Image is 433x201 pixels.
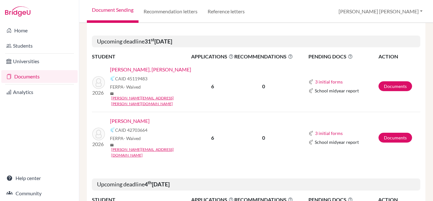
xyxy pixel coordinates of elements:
[315,139,359,145] span: School midyear report
[378,81,412,91] a: Documents
[124,136,141,141] span: - Waived
[111,95,195,107] a: [PERSON_NAME][EMAIL_ADDRESS][PERSON_NAME][DOMAIN_NAME]
[92,128,105,140] img: Sancho Mena, Juliana
[110,117,150,125] a: [PERSON_NAME]
[211,135,214,141] b: 6
[115,75,147,82] span: CAID 45119483
[1,70,78,83] a: Documents
[308,88,313,93] img: Common App logo
[191,53,234,60] span: APPLICATIONS
[378,133,412,143] a: Documents
[151,37,154,42] sup: st
[1,187,78,200] a: Community
[234,53,293,60] span: RECOMMENDATIONS
[308,53,378,60] span: PENDING DOCS
[92,52,191,61] th: STUDENT
[111,147,195,158] a: [PERSON_NAME][EMAIL_ADDRESS][DOMAIN_NAME]
[110,66,191,73] a: [PERSON_NAME], [PERSON_NAME]
[115,127,147,133] span: CAID 42703664
[336,5,425,17] button: [PERSON_NAME] [PERSON_NAME]
[92,178,420,191] h5: Upcoming deadline
[308,131,313,136] img: Common App logo
[92,36,420,48] h5: Upcoming deadline
[378,52,420,61] th: ACTION
[315,130,343,137] button: 3 initial forms
[234,83,293,90] p: 0
[1,39,78,52] a: Students
[145,181,170,188] b: 4 [DATE]
[1,172,78,184] a: Help center
[5,6,30,17] img: Bridge-U
[110,143,114,147] span: mail
[110,135,141,142] span: FERPA
[92,76,105,89] img: Claire Weiner, Sophia
[234,134,293,142] p: 0
[1,55,78,68] a: Universities
[315,78,343,85] button: 3 initial forms
[110,92,114,96] span: mail
[110,76,115,81] img: Common App logo
[92,140,105,148] p: 2026
[148,180,152,185] sup: th
[92,89,105,97] p: 2026
[110,127,115,132] img: Common App logo
[308,140,313,145] img: Common App logo
[1,86,78,98] a: Analytics
[1,24,78,37] a: Home
[308,79,313,84] img: Common App logo
[211,83,214,89] b: 6
[315,87,359,94] span: School midyear report
[145,38,172,45] b: 31 [DATE]
[110,84,141,90] span: FERPA
[124,84,141,90] span: - Waived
